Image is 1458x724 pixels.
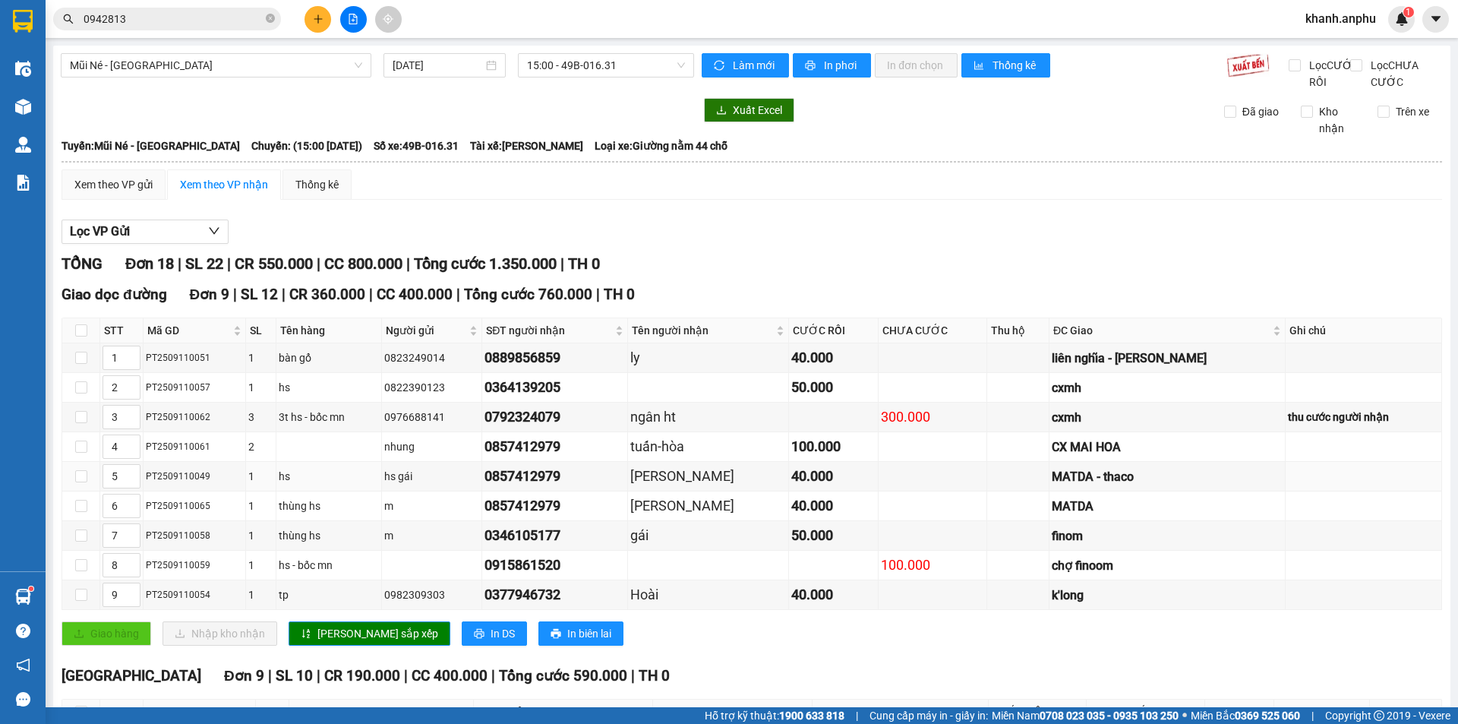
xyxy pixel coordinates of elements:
span: close-circle [266,14,275,23]
div: 0822390123 [384,379,480,396]
span: CR 190.000 [324,667,400,684]
div: PT2509110061 [146,440,243,454]
div: m [384,498,480,514]
span: printer [805,60,818,72]
div: Thống kê [295,176,339,193]
th: CƯỚC RỒI [789,318,879,343]
td: ly [628,343,789,373]
div: hs gái [384,468,480,485]
div: chợ finoom [1052,556,1283,575]
span: Miền Nam [992,707,1179,724]
td: PT2509110061 [144,432,246,462]
span: In DS [491,625,515,642]
span: SL 10 [276,667,313,684]
button: file-add [340,6,367,33]
button: plus [305,6,331,33]
img: warehouse-icon [15,589,31,605]
img: warehouse-icon [15,61,31,77]
div: 3t hs - bốc mn [279,409,378,425]
span: Loại xe: Giường nằm 44 chỗ [595,138,727,154]
td: gái [628,521,789,551]
td: PT2509110065 [144,492,246,521]
div: 50.000 [791,525,876,546]
span: Mã GD [147,322,230,339]
button: Lọc VP Gửi [62,220,229,244]
span: aim [383,14,393,24]
span: caret-down [1429,12,1443,26]
div: 1 [248,379,273,396]
th: Thu hộ [987,318,1049,343]
div: CX MAI HOA [1052,438,1283,457]
span: Mũi Né - Đà Lạt [70,54,362,77]
span: | [631,667,635,684]
button: syncLàm mới [702,53,789,77]
span: In biên lai [567,625,611,642]
span: SL 22 [185,255,223,273]
div: hs - bốc mn [279,557,378,574]
td: PT2509110062 [144,403,246,432]
th: Tên hàng [276,318,381,343]
span: sort-ascending [301,628,311,640]
div: PT2509110049 [146,469,243,484]
div: thùng hs [279,498,378,514]
span: Tổng cước 590.000 [499,667,627,684]
div: 1 [248,468,273,485]
span: Tên người nhận [632,322,773,339]
div: 0889856859 [484,347,625,368]
div: cxmh [1052,378,1283,397]
div: tuấn-hòa [630,436,786,457]
div: 0823249014 [384,349,480,366]
div: 0976688141 [384,409,480,425]
input: Tìm tên, số ĐT hoặc mã đơn [84,11,263,27]
span: Hỗ trợ kỹ thuật: [705,707,844,724]
span: Chuyến: (15:00 [DATE]) [251,138,362,154]
td: 0857412979 [482,492,628,521]
div: 0915861520 [484,555,625,576]
span: CC 400.000 [377,286,453,303]
span: message [16,692,30,707]
span: Xuất Excel [733,102,782,119]
td: PT2509110049 [144,462,246,492]
span: file-add [348,14,358,24]
span: khanh.anphu [1293,9,1388,28]
div: 2 [248,438,273,455]
div: ngân ht [630,406,786,428]
span: SL 12 [241,286,278,303]
span: TH 0 [639,667,670,684]
span: Miền Bắc [1191,707,1300,724]
td: Hoài [628,580,789,610]
span: Giao dọc đường [62,286,167,303]
span: close-circle [266,12,275,27]
span: Đơn 9 [224,667,264,684]
div: k'long [1052,586,1283,605]
span: [PERSON_NAME] sắp xếp [317,625,438,642]
div: PT2509110057 [146,381,243,395]
div: tp [279,586,378,603]
td: tuấn-hòa [628,432,789,462]
th: CHƯA CƯỚC [879,318,987,343]
span: printer [551,628,561,640]
strong: 0708 023 035 - 0935 103 250 [1040,710,1179,722]
button: In đơn chọn [875,53,958,77]
div: Xem theo VP gửi [74,176,153,193]
div: 1 [248,349,273,366]
span: TH 0 [568,255,600,273]
span: Số xe: 49B-016.31 [374,138,459,154]
img: warehouse-icon [15,137,31,153]
img: 9k= [1226,53,1270,77]
span: download [716,105,727,117]
div: 0792324079 [484,406,625,428]
span: Cung cấp máy in - giấy in: [869,707,988,724]
div: 300.000 [881,406,984,428]
span: SĐT người nhận [486,322,612,339]
span: | [178,255,181,273]
span: copyright [1374,710,1384,721]
div: 1 [248,527,273,544]
span: Trên xe [1390,103,1435,120]
div: MATDA - thaco [1052,467,1283,486]
div: finom [1052,526,1283,545]
td: 0346105177 [482,521,628,551]
span: Tên người nhận [816,703,973,720]
div: 50.000 [791,377,876,398]
div: PT2509110065 [146,499,243,514]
